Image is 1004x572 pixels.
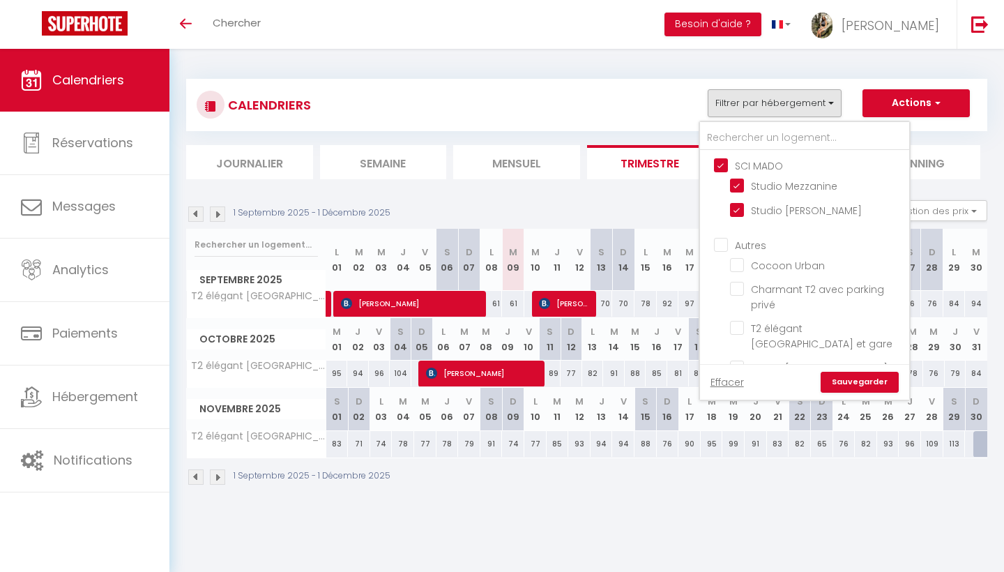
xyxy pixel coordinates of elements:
abbr: M [729,395,738,408]
div: 78 [634,291,657,317]
abbr: S [951,395,957,408]
th: 11 [547,388,569,430]
abbr: S [334,395,340,408]
span: [PERSON_NAME] [341,290,482,317]
span: Notifications [54,451,132,469]
th: 13 [582,318,604,361]
abbr: M [972,246,980,259]
th: 15 [634,388,657,430]
span: Autres [735,239,766,253]
th: 02 [347,318,369,361]
li: Planning [854,145,981,179]
th: 15 [625,318,646,361]
abbr: J [554,246,560,259]
abbr: V [376,325,382,338]
abbr: M [610,325,618,338]
li: Trimestre [587,145,714,179]
div: 82 [582,361,604,386]
th: 23 [811,388,833,430]
a: Effacer [710,375,744,390]
abbr: D [929,246,936,259]
span: Novembre 2025 [187,399,326,419]
abbr: V [422,246,428,259]
span: Hébergement [52,388,138,405]
th: 01 [326,388,349,430]
span: Charmant T2 avec parking privé [751,283,884,312]
div: 65 [811,431,833,457]
th: 26 [877,388,899,430]
th: 06 [436,388,459,430]
th: 07 [458,229,480,291]
div: 61 [480,291,503,317]
button: Filtrer par hébergement [708,89,842,117]
div: 77 [414,431,436,457]
div: 113 [943,431,966,457]
div: 97 [678,291,701,317]
th: 03 [370,229,393,291]
abbr: L [842,395,846,408]
abbr: D [973,395,980,408]
th: 25 [855,388,877,430]
abbr: V [621,395,627,408]
div: 84 [966,361,987,386]
div: 88 [634,431,657,457]
abbr: L [952,246,956,259]
div: 70 [591,291,613,317]
abbr: L [335,246,339,259]
abbr: S [547,325,553,338]
abbr: M [884,395,892,408]
div: 96 [899,431,921,457]
abbr: L [379,395,383,408]
th: 28 [902,318,924,361]
abbr: L [644,246,648,259]
th: 01 [326,318,348,361]
p: 1 Septembre 2025 - 1 Décembre 2025 [234,469,390,483]
abbr: M [663,246,671,259]
abbr: L [489,246,494,259]
div: 92 [657,291,679,317]
th: 16 [646,318,667,361]
li: Mensuel [453,145,580,179]
th: 14 [603,318,625,361]
div: 77 [561,361,582,386]
th: 12 [568,388,591,430]
div: 95 [701,431,723,457]
span: T2 élégant [GEOGRAPHIC_DATA] et gare [189,431,328,442]
li: Journalier [186,145,313,179]
a: Sauvegarder [821,372,899,393]
abbr: M [355,246,363,259]
abbr: V [675,325,681,338]
abbr: M [575,395,584,408]
abbr: D [664,395,671,408]
th: 13 [591,388,613,430]
th: 04 [390,318,411,361]
abbr: M [685,246,694,259]
abbr: S [397,325,404,338]
abbr: J [907,395,913,408]
th: 31 [966,318,987,361]
div: 89 [539,361,561,386]
th: 13 [591,229,613,291]
th: 17 [678,229,701,291]
abbr: J [444,395,450,408]
div: 71 [348,431,370,457]
span: Cocoon Urban [751,259,825,273]
div: 79 [458,431,480,457]
abbr: M [482,325,490,338]
th: 10 [518,318,540,361]
abbr: V [466,395,472,408]
abbr: D [466,246,473,259]
div: 70 [612,291,634,317]
div: 94 [612,431,634,457]
th: 09 [502,388,524,430]
div: 84 [943,291,966,317]
th: 11 [547,229,569,291]
span: [PERSON_NAME] [539,290,591,317]
abbr: L [441,325,446,338]
span: Septembre 2025 [187,270,326,290]
abbr: M [399,395,407,408]
span: Paiements [52,324,118,342]
th: 18 [701,388,723,430]
li: Semaine [320,145,447,179]
th: 14 [612,388,634,430]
